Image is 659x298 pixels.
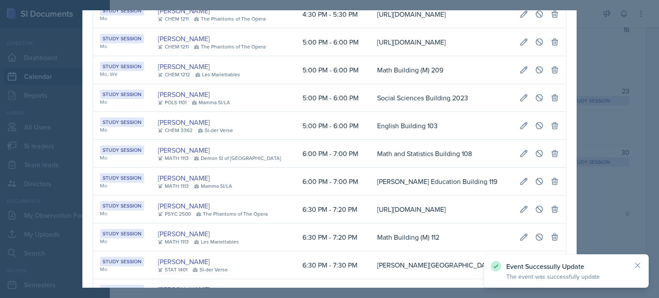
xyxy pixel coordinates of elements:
div: Mo [100,265,144,273]
div: MATH 1113 [158,182,189,190]
div: Study Session [100,117,144,127]
td: 6:30 PM - 7:30 PM [296,251,370,279]
td: 4:30 PM - 5:30 PM [296,0,370,28]
td: Social Sciences Building 2023 [370,84,513,112]
div: The Phantoms of The Opera [194,15,266,23]
td: 6:30 PM - 7:20 PM [296,223,370,251]
div: Mo [100,98,144,106]
div: Mo [100,126,144,134]
a: [PERSON_NAME] [158,256,210,267]
td: 5:00 PM - 6:00 PM [296,84,370,112]
div: POLS 1101 [158,99,187,106]
p: The event was successfully update [506,272,626,281]
div: PSYC 2500 [158,210,191,218]
div: Mo [100,210,144,217]
td: 6:00 PM - 7:00 PM [296,168,370,196]
div: Les Mariettables [194,238,239,246]
div: SI-der Verse [193,266,228,274]
div: Study Session [100,201,144,211]
div: The Phantoms of The Opera [196,210,268,218]
td: 6:30 PM - 7:20 PM [296,196,370,223]
td: [PERSON_NAME] Education Building 119 [370,168,513,196]
a: [PERSON_NAME] [158,284,210,295]
a: [PERSON_NAME] [158,229,210,239]
div: CHEM 3362 [158,126,193,134]
p: Event Successully Update [506,262,626,271]
td: 5:00 PM - 6:00 PM [296,56,370,84]
td: Math Building (M) 112 [370,223,513,251]
td: 5:00 PM - 6:00 PM [296,28,370,56]
div: Mo [100,154,144,162]
div: The Phantoms of The Opera [194,43,266,51]
a: [PERSON_NAME] [158,145,210,155]
div: Study Session [100,229,144,238]
div: Demon SI of [GEOGRAPHIC_DATA] [194,154,281,162]
a: [PERSON_NAME] [158,33,210,44]
div: MATH 1113 [158,154,189,162]
a: [PERSON_NAME] [158,61,210,72]
div: Les Mariettables [195,71,240,78]
td: Math Building (M) 209 [370,56,513,84]
a: [PERSON_NAME] [158,6,210,16]
div: SI-der Verse [198,126,233,134]
div: Study Session [100,34,144,43]
a: [PERSON_NAME] [158,201,210,211]
div: Study Session [100,90,144,99]
a: [PERSON_NAME] [158,89,210,99]
td: 5:00 PM - 6:00 PM [296,112,370,140]
div: CHEM 1211 [158,43,189,51]
div: Study Session [100,285,144,294]
div: CHEM 1212 [158,71,190,78]
div: Mo [100,238,144,245]
td: 6:00 PM - 7:00 PM [296,140,370,168]
div: Study Session [100,257,144,266]
div: Study Session [100,145,144,155]
div: Mo [100,42,144,50]
div: Mamma SI/LA [192,99,230,106]
td: [URL][DOMAIN_NAME] [370,196,513,223]
td: English Building 103 [370,112,513,140]
a: [PERSON_NAME] [158,117,210,127]
div: Mamma SI/LA [194,182,232,190]
td: [PERSON_NAME][GEOGRAPHIC_DATA] 131 [370,251,513,279]
div: Study Session [100,62,144,71]
td: [URL][DOMAIN_NAME] [370,28,513,56]
div: Study Session [100,173,144,183]
div: CHEM 1211 [158,15,189,23]
td: Math and Statistics Building 108 [370,140,513,168]
div: Mo [100,182,144,190]
div: Mo [100,15,144,22]
td: [URL][DOMAIN_NAME] [370,0,513,28]
div: MATH 1113 [158,238,189,246]
div: Study Session [100,6,144,15]
a: [PERSON_NAME] [158,173,210,183]
div: STAT 1401 [158,266,187,274]
div: Mo, We [100,70,144,78]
